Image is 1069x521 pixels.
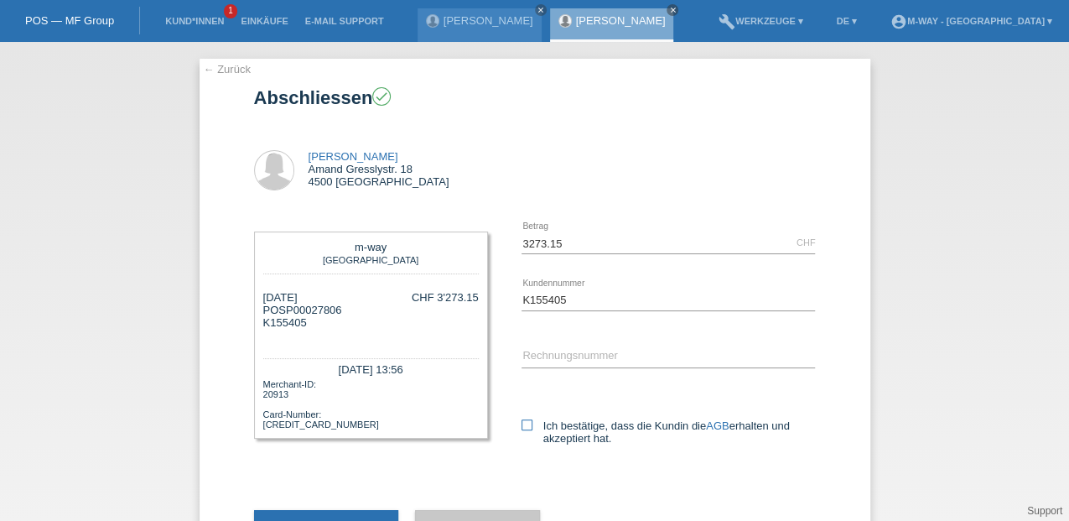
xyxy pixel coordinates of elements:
[576,14,666,27] a: [PERSON_NAME]
[535,4,547,16] a: close
[263,316,307,329] span: K155405
[719,13,735,30] i: build
[710,16,812,26] a: buildWerkzeuge ▾
[444,14,533,27] a: [PERSON_NAME]
[374,89,389,104] i: check
[797,237,816,247] div: CHF
[890,13,907,30] i: account_circle
[224,4,237,18] span: 1
[204,63,251,76] a: ← Zurück
[297,16,392,26] a: E-Mail Support
[263,291,342,341] div: [DATE] POSP00027806
[157,16,232,26] a: Kund*innen
[882,16,1061,26] a: account_circlem-way - [GEOGRAPHIC_DATA] ▾
[263,378,479,430] div: Merchant-ID: 20913 Card-Number: [CREDIT_CARD_NUMBER]
[537,6,545,14] i: close
[25,14,114,27] a: POS — MF Group
[522,419,816,445] label: Ich bestätige, dass die Kundin die erhalten und akzeptiert hat.
[232,16,296,26] a: Einkäufe
[263,358,479,378] div: [DATE] 13:56
[267,241,475,253] div: m-way
[706,419,729,432] a: AGB
[254,87,816,108] h1: Abschliessen
[1027,505,1062,517] a: Support
[668,6,677,14] i: close
[309,150,449,188] div: Amand Gresslystr. 18 4500 [GEOGRAPHIC_DATA]
[412,291,479,304] div: CHF 3'273.15
[667,4,678,16] a: close
[267,253,475,265] div: [GEOGRAPHIC_DATA]
[309,150,398,163] a: [PERSON_NAME]
[828,16,865,26] a: DE ▾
